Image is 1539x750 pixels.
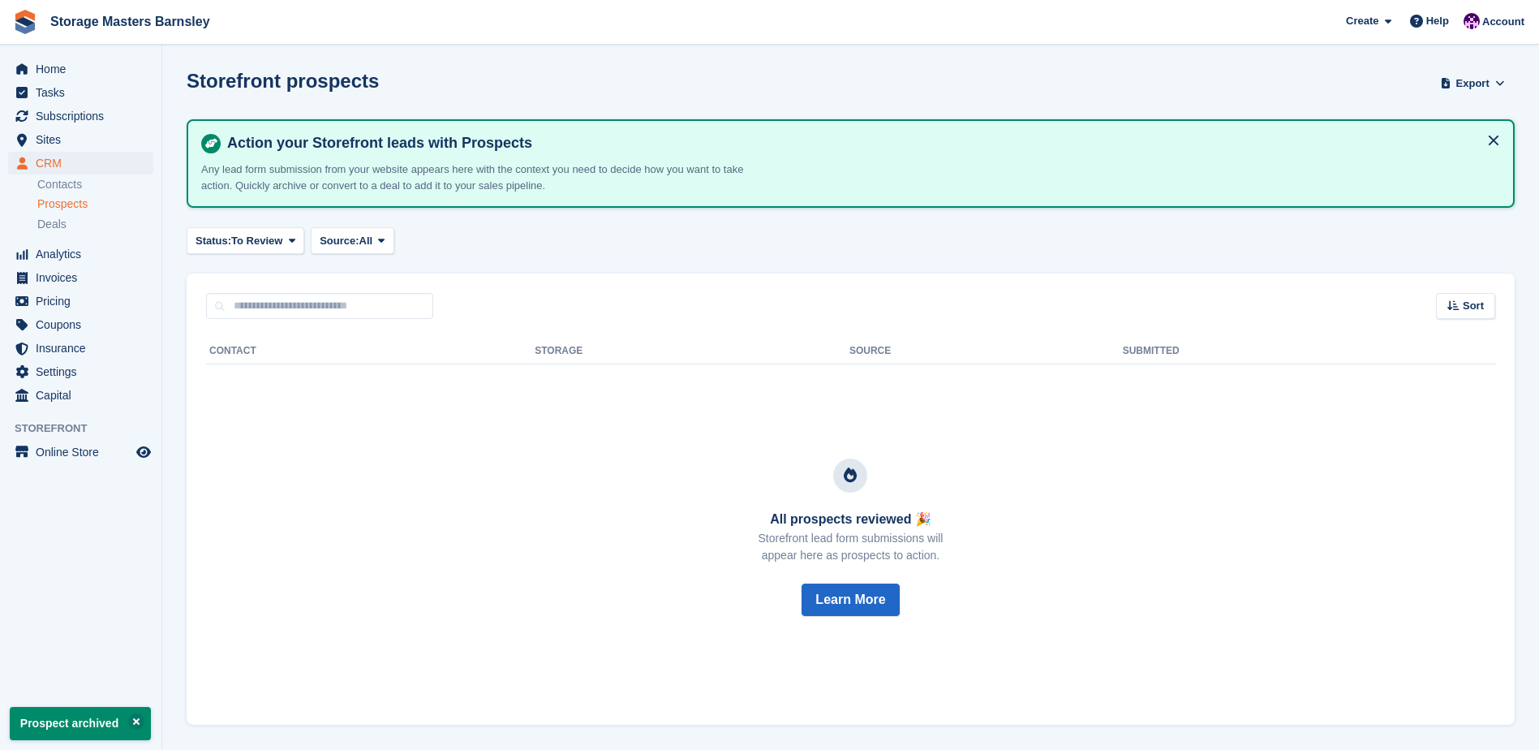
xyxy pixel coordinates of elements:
span: Source: [320,233,359,249]
a: menu [8,313,153,336]
a: menu [8,384,153,407]
span: Pricing [36,290,133,312]
img: Louise Masters [1464,13,1480,29]
img: stora-icon-8386f47178a22dfd0bd8f6a31ec36ba5ce8667c1dd55bd0f319d3a0aa187defe.svg [13,10,37,34]
a: menu [8,290,153,312]
button: Learn More [802,584,899,616]
span: CRM [36,152,133,175]
a: menu [8,243,153,265]
span: Tasks [36,81,133,104]
span: Subscriptions [36,105,133,127]
th: Source [849,338,1123,364]
h1: Storefront prospects [187,70,379,92]
h3: All prospects reviewed 🎉 [759,512,944,527]
span: Deals [37,217,67,232]
button: Status: To Review [187,227,304,254]
a: menu [8,58,153,80]
span: Prospects [37,196,88,212]
th: Submitted [1123,338,1495,364]
button: Source: All [311,227,394,254]
span: Settings [36,360,133,383]
span: Home [36,58,133,80]
span: All [359,233,373,249]
a: menu [8,152,153,175]
span: Invoices [36,266,133,289]
span: Storefront [15,420,161,437]
a: menu [8,441,153,463]
a: Prospects [37,196,153,213]
span: Create [1346,13,1378,29]
span: Analytics [36,243,133,265]
span: Sites [36,128,133,151]
span: Online Store [36,441,133,463]
span: Export [1456,75,1490,92]
th: Contact [206,338,535,364]
a: Preview store [134,442,153,462]
span: Sort [1463,298,1484,314]
span: To Review [231,233,282,249]
a: menu [8,266,153,289]
p: Prospect archived [10,707,151,740]
a: Contacts [37,177,153,192]
a: Storage Masters Barnsley [44,8,217,35]
span: Coupons [36,313,133,336]
p: Storefront lead form submissions will appear here as prospects to action. [759,530,944,564]
button: Export [1437,70,1508,97]
h4: Action your Storefront leads with Prospects [221,134,1500,153]
span: Insurance [36,337,133,360]
span: Account [1482,14,1524,30]
a: menu [8,105,153,127]
a: menu [8,337,153,360]
a: menu [8,81,153,104]
a: Deals [37,216,153,233]
span: Help [1426,13,1449,29]
a: menu [8,128,153,151]
a: menu [8,360,153,383]
span: Capital [36,384,133,407]
th: Storage [535,338,849,364]
p: Any lead form submission from your website appears here with the context you need to decide how y... [201,162,769,193]
span: Status: [196,233,231,249]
